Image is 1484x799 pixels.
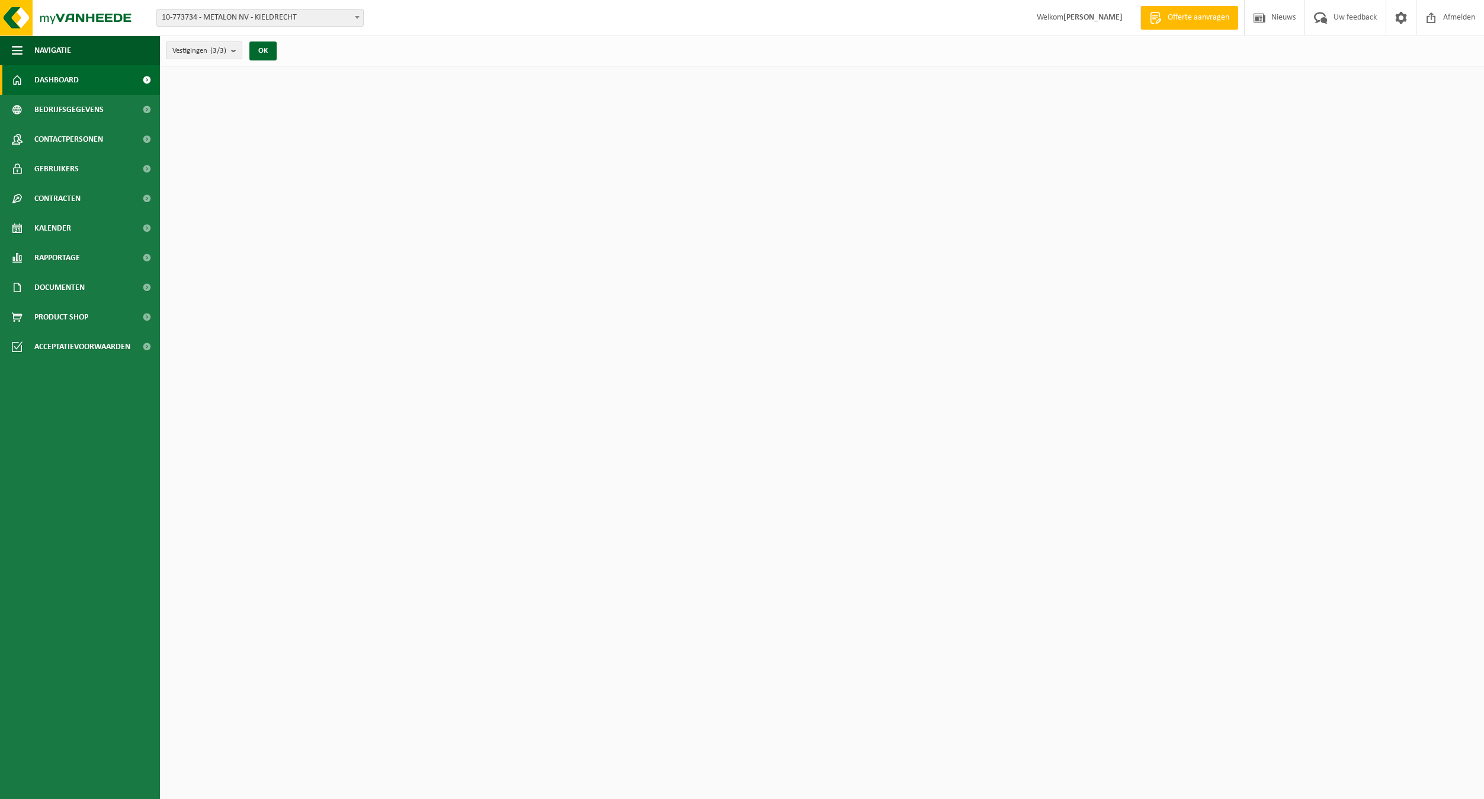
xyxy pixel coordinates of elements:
[34,184,81,213] span: Contracten
[34,332,130,362] span: Acceptatievoorwaarden
[34,124,103,154] span: Contactpersonen
[210,47,226,55] count: (3/3)
[34,154,79,184] span: Gebruikers
[1063,13,1123,22] strong: [PERSON_NAME]
[157,9,363,26] span: 10-773734 - METALON NV - KIELDRECHT
[172,42,226,60] span: Vestigingen
[166,41,242,59] button: Vestigingen(3/3)
[1140,6,1238,30] a: Offerte aanvragen
[34,302,88,332] span: Product Shop
[1165,12,1232,24] span: Offerte aanvragen
[34,213,71,243] span: Kalender
[34,95,104,124] span: Bedrijfsgegevens
[34,36,71,65] span: Navigatie
[156,9,364,27] span: 10-773734 - METALON NV - KIELDRECHT
[34,243,80,273] span: Rapportage
[34,65,79,95] span: Dashboard
[34,273,85,302] span: Documenten
[249,41,277,60] button: OK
